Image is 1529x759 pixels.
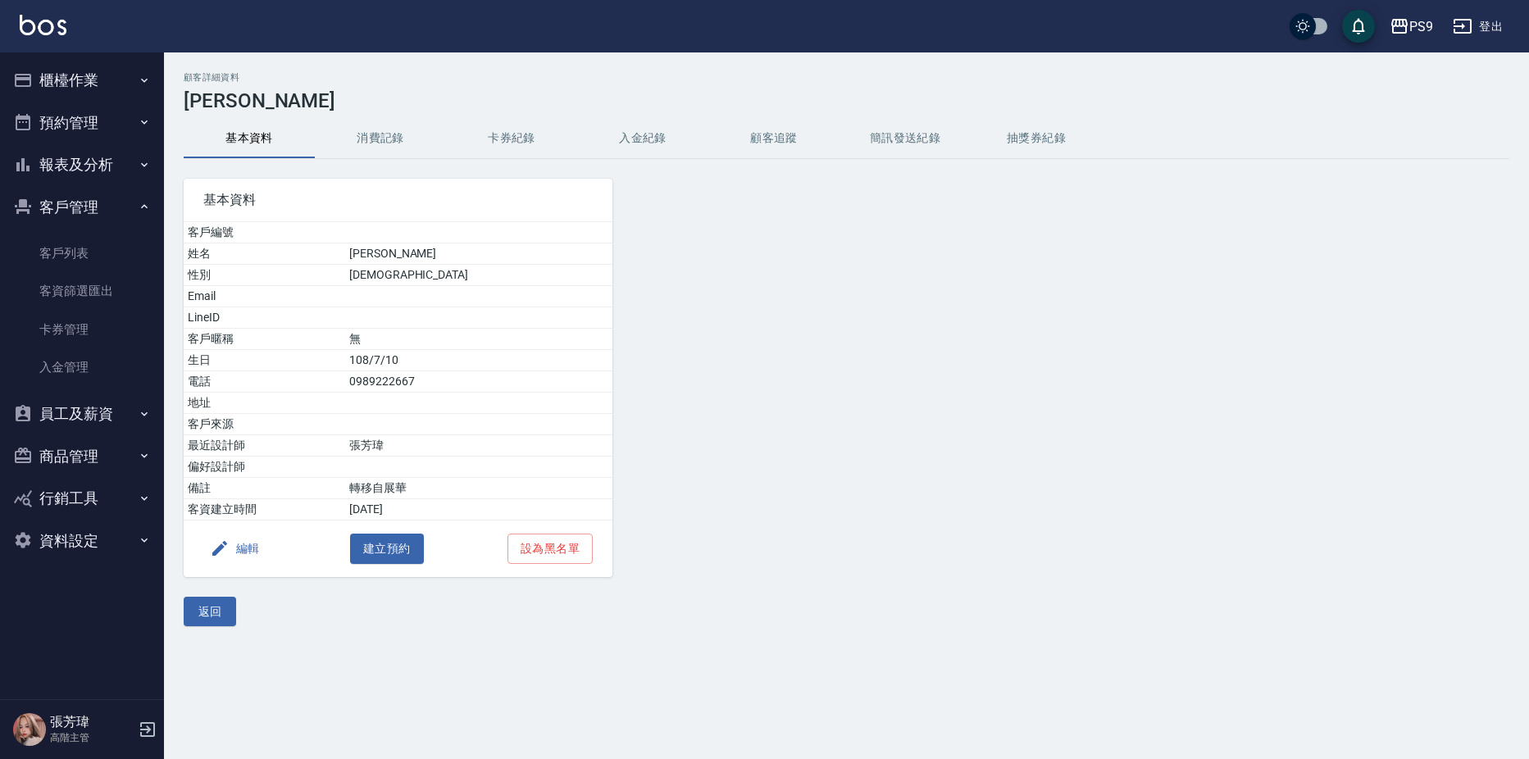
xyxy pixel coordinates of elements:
img: Person [13,713,46,746]
td: 最近設計師 [184,435,345,457]
td: 地址 [184,393,345,414]
td: 姓名 [184,243,345,265]
button: 櫃檯作業 [7,59,157,102]
a: 客資篩選匯出 [7,272,157,310]
button: 資料設定 [7,520,157,562]
button: 設為黑名單 [507,534,593,564]
button: 消費記錄 [315,119,446,158]
a: 入金管理 [7,348,157,386]
span: 基本資料 [203,192,593,208]
td: Email [184,286,345,307]
td: 電話 [184,371,345,393]
button: 簡訊發送紀錄 [840,119,971,158]
button: 報表及分析 [7,143,157,186]
td: 客戶來源 [184,414,345,435]
button: 顧客追蹤 [708,119,840,158]
button: 行銷工具 [7,477,157,520]
h2: 顧客詳細資料 [184,72,1509,83]
td: [PERSON_NAME] [345,243,612,265]
button: save [1342,10,1375,43]
td: 生日 [184,350,345,371]
a: 客戶列表 [7,234,157,272]
td: 張芳瑋 [345,435,612,457]
button: 編輯 [203,534,266,564]
button: PS9 [1383,10,1440,43]
button: 員工及薪資 [7,393,157,435]
button: 抽獎券紀錄 [971,119,1102,158]
button: 建立預約 [350,534,424,564]
td: 轉移自展華 [345,478,612,499]
button: 卡券紀錄 [446,119,577,158]
td: [DEMOGRAPHIC_DATA] [345,265,612,286]
p: 高階主管 [50,730,134,745]
button: 返回 [184,597,236,627]
td: 無 [345,329,612,350]
h3: [PERSON_NAME] [184,89,1509,112]
td: 客資建立時間 [184,499,345,520]
td: LineID [184,307,345,329]
div: PS9 [1409,16,1433,37]
button: 入金紀錄 [577,119,708,158]
button: 客戶管理 [7,186,157,229]
a: 卡券管理 [7,311,157,348]
td: [DATE] [345,499,612,520]
h5: 張芳瑋 [50,714,134,730]
td: 0989222667 [345,371,612,393]
td: 備註 [184,478,345,499]
td: 客戶暱稱 [184,329,345,350]
button: 預約管理 [7,102,157,144]
img: Logo [20,15,66,35]
td: 性別 [184,265,345,286]
td: 客戶編號 [184,222,345,243]
button: 登出 [1446,11,1509,42]
button: 商品管理 [7,435,157,478]
td: 偏好設計師 [184,457,345,478]
button: 基本資料 [184,119,315,158]
td: 108/7/10 [345,350,612,371]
